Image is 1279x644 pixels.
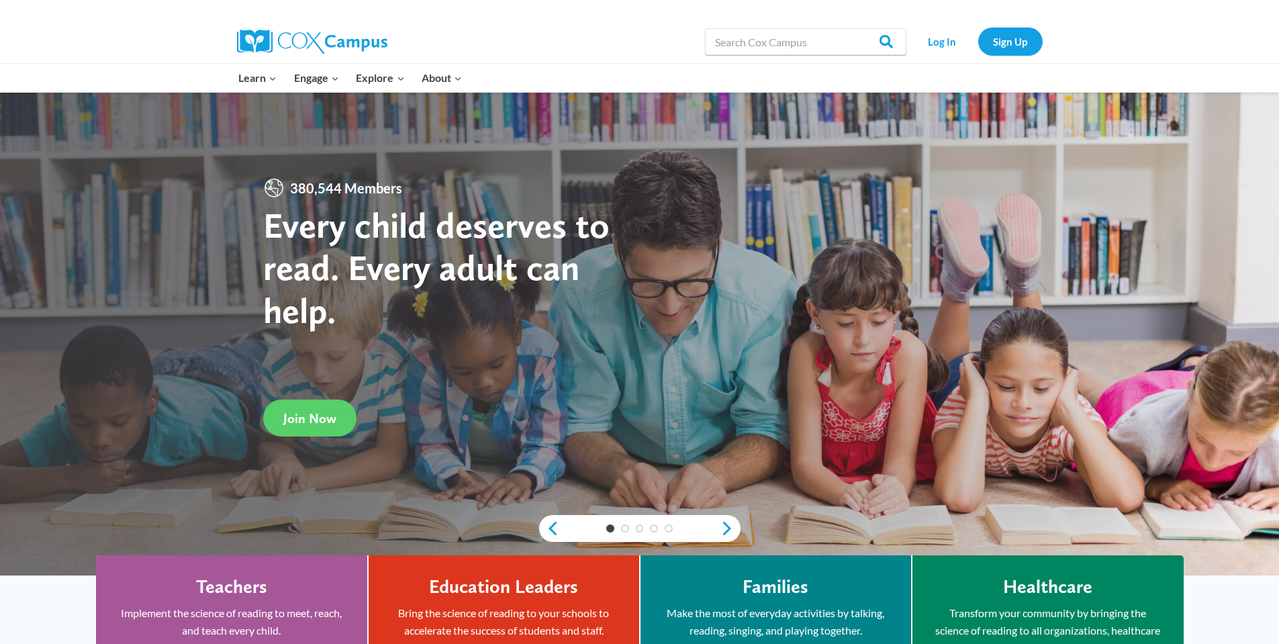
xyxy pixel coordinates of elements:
[422,69,462,87] span: About
[539,515,741,542] div: content slider buttons
[356,69,404,87] span: Explore
[636,524,644,533] a: 3
[196,576,267,598] h4: Teachers
[429,576,578,598] h4: Education Leaders
[913,28,1043,55] nav: Secondary Navigation
[263,400,357,436] a: Join Now
[285,177,408,199] span: 380,544 Members
[743,576,808,598] h4: Families
[661,604,891,639] p: Make the most of everyday activities by talking, reading, singing, and playing together.
[705,28,906,55] input: Search Cox Campus
[650,524,658,533] a: 4
[237,30,387,54] img: Cox Campus
[978,28,1043,55] a: Sign Up
[238,69,277,87] span: Learn
[230,64,471,92] nav: Primary Navigation
[913,28,972,55] a: Log In
[1003,576,1092,598] h4: Healthcare
[116,604,347,639] p: Implement the science of reading to meet, reach, and teach every child.
[294,69,339,87] span: Engage
[621,524,629,533] a: 2
[720,520,741,537] a: next
[283,410,336,426] span: Join Now
[665,524,673,533] a: 5
[606,524,614,533] a: 1
[263,203,610,332] strong: Every child deserves to read. Every adult can help.
[539,520,559,537] a: previous
[389,604,619,639] p: Bring the science of reading to your schools to accelerate the success of students and staff.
